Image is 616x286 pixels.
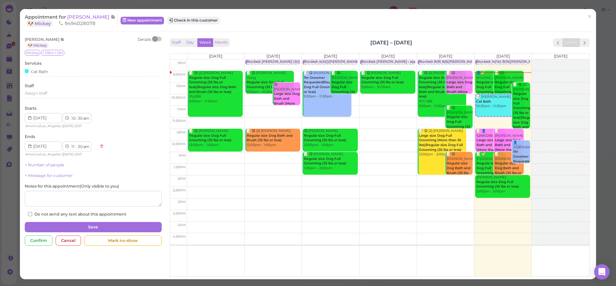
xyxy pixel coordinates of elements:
[331,80,355,98] b: Regular size Dog Full Grooming (35 lbs or less)
[138,37,151,48] div: Details
[173,188,186,192] span: 2:30pm
[446,152,473,194] div: 📝 😋 [PERSON_NAME] hypo 1:00pm - 2:00pm
[513,82,530,158] div: 📝 😋 (2) [PERSON_NAME] 1BB1FG 10:00am - 12:00pm
[439,54,452,59] span: [DATE]
[177,130,186,134] span: 12pm
[419,76,462,99] b: Regular size Dog Full Grooming (35 lbs or less)|Regular size Dog Bath and Brush (35 lbs or less)
[25,68,48,75] div: Cat Bath
[25,183,119,189] label: Notes for this appointment ( Only visible to you )
[381,54,395,59] span: [DATE]
[197,38,213,47] button: Week
[76,124,82,128] span: DST
[176,84,186,88] span: 10am
[111,14,115,20] span: Note
[59,20,95,26] span: 9494028078
[513,150,532,163] b: 1hr Groomer Requested
[25,173,73,178] a: + Message for customer
[247,134,293,143] b: Regular size Dog Bath and Brush (35 lbs or less)
[189,129,243,148] div: 📝 😋 [PERSON_NAME] 12:00pm - 1:00pm
[173,211,186,216] span: 3:30pm
[246,71,294,94] div: 📝 😋 [PERSON_NAME] Hang 9:30am - 10:30am
[584,9,595,24] a: ×
[25,162,64,167] a: + Number of people
[324,54,337,59] span: [DATE]
[25,14,117,27] div: Appointment for
[304,157,346,166] b: Regular size Dog Full Grooming (35 lbs or less)
[177,223,186,227] span: 4pm
[361,71,415,90] div: 📝 😋 [PERSON_NAME] 9:30am - 10:30am
[303,60,384,64] div: Blocked: 4(4)()[PERSON_NAME] • appointment
[170,38,183,47] button: Staff
[361,60,432,64] div: Blocked: [PERSON_NAME] • appointment
[496,54,510,59] span: [DATE]
[63,152,74,156] span: [DATE]
[447,161,470,180] b: Regular size Dog Bath and Brush (35 lbs or less)
[554,54,567,59] span: [DATE]
[209,54,222,59] span: [DATE]
[172,119,186,123] span: 11:30am
[56,235,81,246] div: Cancel
[25,123,96,129] div: | |
[594,264,610,280] div: Open Intercom Messenger
[447,80,472,98] b: Large size Dog Bath and Brush (More than 35 lbs)
[495,138,521,156] b: Large size Dog Bath and Brush (More than 35 lbs)
[178,61,186,65] span: 9am
[25,83,34,89] label: Staff
[25,124,61,128] span: America/Los_Angeles
[76,152,82,156] span: DST
[494,152,524,190] div: 📝 [PERSON_NAME] Flea 1:00pm - 2:00pm
[494,71,524,161] div: 📝 (2) [PERSON_NAME] Dogs will stay here all day, put in room and give water 9:30am - 10:30am
[476,95,523,109] div: 📝 [PERSON_NAME] 10:30am - 11:30am
[476,80,500,98] b: Regular size Dog Full Grooming (35 lbs or less)
[494,129,524,167] div: 📝 [PERSON_NAME] 12:00pm - 1:00pm
[189,76,236,94] b: Regular size Dog Full Grooming (35 lbs or less)|Regular size Dog Bath and Brush (35 lbs or less)
[26,43,49,48] a: 🐶 Mickey
[67,14,111,20] span: [PERSON_NAME]
[189,134,231,143] b: Regular size Dog Full Grooming (35 lbs or less)
[178,153,186,158] span: 1pm
[25,152,61,156] span: America/Los_Angeles
[419,134,463,152] b: Large size Dog Full Grooming (More than 35 lbs)|Regular size Dog Full Grooming (35 lbs or less)
[267,54,280,59] span: [DATE]
[446,71,473,109] div: 📝 😋 [PERSON_NAME] 9:30am - 10:30am
[177,107,186,111] span: 11am
[476,161,500,180] b: Regular size Dog Full Grooming (35 lbs or less)
[84,235,161,246] div: Mark no-show
[246,129,300,148] div: 📝 😋 (2) [PERSON_NAME] 12:00pm - 1:00pm
[121,17,164,24] a: New appointment
[331,71,358,109] div: 📝 😋 [PERSON_NAME] 9:30am - 10:30am
[25,37,60,42] span: [PERSON_NAME]
[304,76,349,94] b: 1hr Groomer Requested|Regular size Dog Full Grooming (35 lbs or less)
[167,17,220,24] button: Check in this customer
[174,165,186,169] span: 1:30pm
[476,60,605,64] div: Blocked: 14(14) 9(10)[PERSON_NAME],[PERSON_NAME] • [PERSON_NAME]
[178,177,186,181] span: 2pm
[25,91,47,96] span: Assign staff
[274,92,300,110] b: Large size Dog Bath and Brush (More than 35 lbs)
[60,37,65,42] span: Note
[28,211,126,217] label: Do not send any text about this appointment
[41,50,64,56] span: 1-15lbs 1-12H
[247,80,289,89] b: Regular size Dog Full Grooming (35 lbs or less)
[189,71,243,104] div: 📝 😋 (3) [PERSON_NAME] 2fg1BB 9:30am - 11:30am
[178,200,186,204] span: 3pm
[25,222,161,232] button: Save
[303,152,358,171] div: 📝 😋 [PERSON_NAME] 1:00pm - 2:00pm
[476,180,519,189] b: Regular size Dog Full Grooming (35 lbs or less)
[513,140,530,173] div: 👤3108743047 12:30pm - 1:30pm
[171,96,186,100] span: 10:30am
[446,106,473,158] div: 📝 😋 [PERSON_NAME] free tb for review check text 11:00am - 12:00pm
[580,38,590,47] button: next
[553,38,563,47] button: prev
[563,38,580,47] button: [DATE]
[274,82,300,120] div: 😋 [PERSON_NAME] 10:00am - 11:00am
[172,142,186,146] span: 12:30pm
[25,235,52,246] div: Confirm
[476,99,491,104] b: Cat Bath
[173,72,186,77] span: 9:30am
[246,60,350,64] div: Blocked: [PERSON_NAME] (3)() 9:30/10:00/1:30 • appointment
[476,71,505,109] div: 👤✅ [PHONE_NUMBER] 9:30am - 10:30am
[419,60,543,64] div: Blocked: 8(8) 6(6)[PERSON_NAME]. [PERSON_NAME] Off • appointment
[25,152,96,157] div: | |
[587,12,592,21] span: ×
